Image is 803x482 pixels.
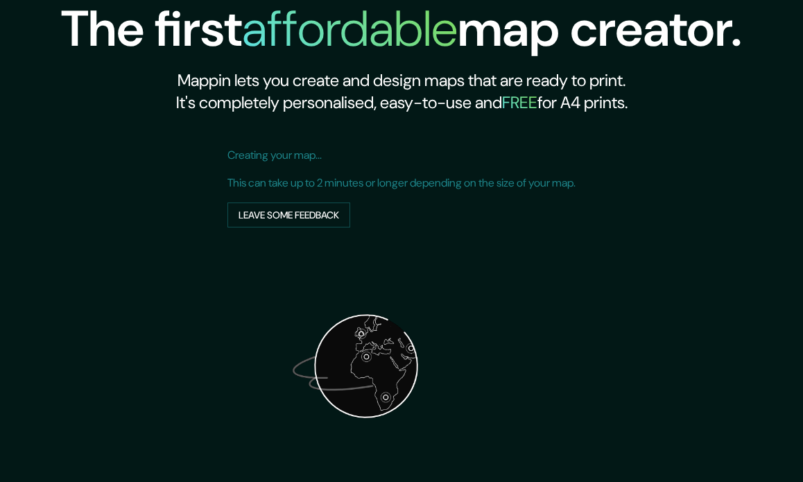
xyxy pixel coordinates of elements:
h5: FREE [502,92,537,113]
button: Leave some feedback [227,203,350,228]
p: Creating your map... [227,147,576,164]
p: This can take up to 2 minutes or longer depending on the size of your map. [227,175,576,191]
h2: Mappin lets you create and design maps that are ready to print. It's completely personalised, eas... [61,69,742,114]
